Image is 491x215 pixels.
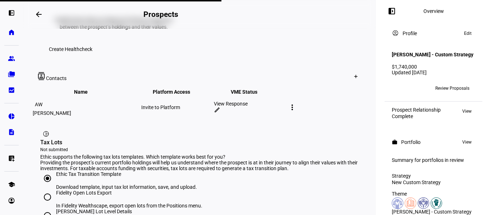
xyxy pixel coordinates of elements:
[464,29,472,38] span: Edit
[430,83,475,94] button: Review Proposals
[392,29,399,37] mat-icon: account_circle
[392,191,475,197] div: Theme
[462,138,472,146] span: View
[56,203,202,209] div: In Fidelity Wealthscape, export open lots from the Positions menu.
[56,171,197,177] div: Ethic Tax Transition Template
[392,52,473,57] h4: [PERSON_NAME] - Custom Strategy
[231,89,268,95] span: VME Status
[392,138,475,146] eth-panel-overview-card-header: Portfolio
[392,70,475,75] div: Updated [DATE]
[33,110,140,116] div: [PERSON_NAME]
[462,107,472,116] span: View
[143,10,178,19] h2: Prospects
[4,67,19,81] a: folder_copy
[40,160,359,171] div: Providing the prospect’s current portfolio holdings will help us understand where the prospect is...
[392,197,403,209] img: democracy.colored.svg
[42,130,50,137] mat-icon: pie_chart
[395,86,400,91] span: KK
[49,42,92,56] span: Create Healthcheck
[4,109,19,123] a: pie_chart
[56,190,202,196] div: Fidelity Open Lots Export
[288,103,297,112] mat-icon: more_vert
[74,89,98,95] span: Name
[392,173,475,179] div: Strategy
[387,7,396,15] mat-icon: left_panel_open
[392,29,475,38] eth-panel-overview-card-header: Profile
[8,128,15,136] eth-mat-symbol: description
[40,154,359,160] div: Ethic supports the following tax lots templates. Which template works best for you?
[431,197,442,209] img: racialJustice.colored.svg
[418,197,429,209] img: humanRights.colored.svg
[459,107,475,116] button: View
[392,107,441,113] div: Prospect Relationship
[35,10,43,19] mat-icon: arrow_backwards
[4,125,19,139] a: description
[8,113,15,120] eth-mat-symbol: pie_chart
[40,42,101,56] button: Create Healthcheck
[8,9,15,17] eth-mat-symbol: left_panel_open
[392,179,475,185] div: New Custom Strategy
[392,157,475,163] div: Summary for portfolios in review
[8,155,15,162] eth-mat-symbol: list_alt_add
[214,101,285,107] div: View Response
[405,197,416,209] img: education.colored.svg
[33,99,44,110] div: AW
[8,29,15,36] eth-mat-symbol: home
[4,83,19,97] a: bid_landscape
[459,138,475,146] button: View
[403,31,417,36] div: Profile
[4,25,19,39] a: home
[8,181,15,188] eth-mat-symbol: school
[435,83,469,94] span: Review Proposals
[37,72,46,80] mat-icon: contacts
[392,139,398,145] mat-icon: work
[392,113,441,119] div: Complete
[401,139,421,145] div: Portfolio
[46,75,66,81] span: Contacts
[423,8,444,14] div: Overview
[141,104,212,110] div: Invite to Platform
[4,51,19,66] a: group
[40,138,359,147] div: Tax Lots
[392,64,475,70] div: $1,740,000
[56,184,197,190] div: Download template, input tax lot information, save, and upload.
[460,29,475,38] button: Edit
[56,209,244,214] div: [PERSON_NAME] Lot Level Details
[8,55,15,62] eth-mat-symbol: group
[214,107,220,113] mat-icon: edit
[40,147,359,153] div: Not submitted
[8,87,15,94] eth-mat-symbol: bid_landscape
[153,89,201,95] span: Platform Access
[8,71,15,78] eth-mat-symbol: folder_copy
[8,197,15,204] eth-mat-symbol: account_circle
